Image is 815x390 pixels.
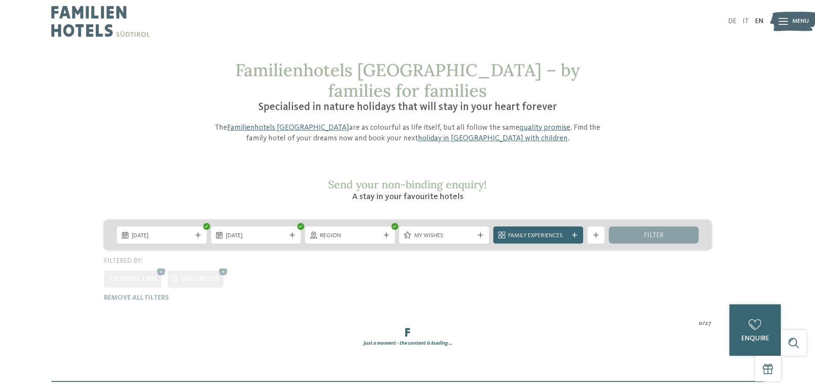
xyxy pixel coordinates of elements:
span: A stay in your favourite hotels [352,193,463,201]
span: / [702,319,705,328]
a: quality promise [519,124,570,131]
span: enquire [741,335,769,342]
span: Region [320,232,380,240]
div: Just a moment - the content is loading … [98,340,718,347]
span: Family Experiences [508,232,568,240]
span: Specialised in nature holidays that will stay in your heart forever [258,102,557,113]
a: DE [728,18,736,25]
span: [DATE] [132,232,192,240]
a: EN [755,18,764,25]
span: Send your non-binding enquiry! [328,178,487,191]
a: Familienhotels [GEOGRAPHIC_DATA] [227,124,349,131]
a: IT [743,18,749,25]
span: 0 [699,319,702,328]
p: The are as colourful as life itself, but all follow the same . Find the family hotel of your drea... [204,122,611,144]
a: holiday in [GEOGRAPHIC_DATA] with children [418,134,568,142]
span: Menu [792,17,809,26]
span: [DATE] [226,232,286,240]
span: 27 [705,319,711,328]
a: enquire [729,304,781,356]
span: My wishes [414,232,474,240]
span: Familienhotels [GEOGRAPHIC_DATA] – by families for families [235,59,580,101]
